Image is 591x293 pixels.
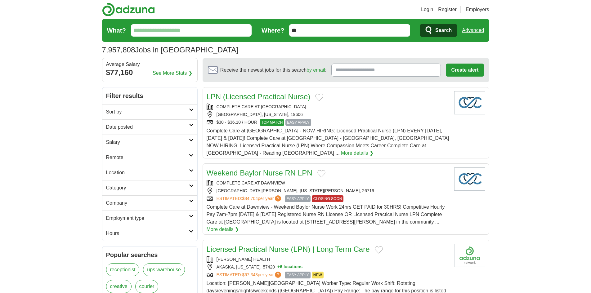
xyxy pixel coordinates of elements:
[262,26,284,35] label: Where?
[207,245,370,253] a: Licensed Practical Nurse (LPN) | Long Term Care
[454,91,485,114] img: Company logo
[143,263,185,276] a: ups warehouse
[107,26,126,35] label: What?
[207,180,449,186] div: COMPLETE CARE AT DAWNVIEW
[375,246,383,254] button: Add to favorite jobs
[217,195,283,202] a: ESTIMATED:$84,704per year?
[275,195,281,202] span: ?
[315,94,323,101] button: Add to favorite jobs
[207,169,312,177] a: Weekend Baylor Nurse RN LPN
[207,128,449,156] span: Complete Care at [GEOGRAPHIC_DATA] - NOW HIRING: Licensed Practical Nurse (LPN) EVERY [DATE], [DA...
[207,119,449,126] div: $30 - $36.10 / HOUR
[106,139,189,146] h2: Salary
[454,167,485,191] img: Company logo
[207,204,445,224] span: Complete Care at Dawnview - Weekend Baylor Nurse Work 24hrs GET PAID for 30HRS! Competitive Hourl...
[106,199,189,207] h2: Company
[106,67,194,78] div: $77,160
[102,104,197,119] a: Sort by
[207,104,449,110] div: COMPLETE CARE AT [GEOGRAPHIC_DATA]
[220,66,326,74] span: Receive the newest jobs for this search :
[135,280,159,293] a: courier
[102,87,197,104] h2: Filter results
[102,150,197,165] a: Remote
[312,195,344,202] span: CLOSING SOON
[307,67,325,73] a: by email
[277,264,302,270] button: +6 locations
[207,188,449,194] div: [GEOGRAPHIC_DATA][PERSON_NAME], [US_STATE][PERSON_NAME], 26719
[153,69,192,77] a: See More Stats ❯
[217,272,283,278] a: ESTIMATED:$67,343per year?
[242,272,258,277] span: $67,343
[277,264,280,270] span: +
[446,64,484,77] button: Create alert
[420,24,457,37] button: Search
[102,195,197,211] a: Company
[312,272,324,278] span: NEW
[466,6,489,13] a: Employers
[421,6,433,13] a: Login
[207,264,449,270] div: AKASKA, [US_STATE], 57420
[275,272,281,278] span: ?
[102,2,155,16] img: Adzuna logo
[102,46,238,54] h1: Jobs in [GEOGRAPHIC_DATA]
[462,24,484,37] a: Advanced
[207,226,239,233] a: More details ❯
[106,62,194,67] div: Average Salary
[260,119,284,126] span: TOP MATCH
[341,149,374,157] a: More details ❯
[285,195,310,202] span: EASY APPLY
[102,135,197,150] a: Salary
[102,44,135,55] span: 7,957,808
[317,170,325,177] button: Add to favorite jobs
[454,244,485,267] img: Company logo
[102,165,197,180] a: Location
[106,108,189,116] h2: Sort by
[207,92,311,101] a: LPN (Licensed Practical Nurse)
[285,272,310,278] span: EASY APPLY
[106,230,189,237] h2: Hours
[106,280,132,293] a: creative
[242,196,258,201] span: $84,704
[438,6,457,13] a: Register
[102,119,197,135] a: Date posted
[106,250,194,260] h2: Popular searches
[102,226,197,241] a: Hours
[106,184,189,192] h2: Category
[102,180,197,195] a: Category
[106,123,189,131] h2: Date posted
[106,154,189,161] h2: Remote
[435,24,452,37] span: Search
[285,119,311,126] span: EASY APPLY
[106,263,140,276] a: receptionist
[207,111,449,118] div: [GEOGRAPHIC_DATA], [US_STATE], 19606
[106,215,189,222] h2: Employment type
[106,169,189,176] h2: Location
[207,256,449,263] div: [PERSON_NAME] HEALTH
[102,211,197,226] a: Employment type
